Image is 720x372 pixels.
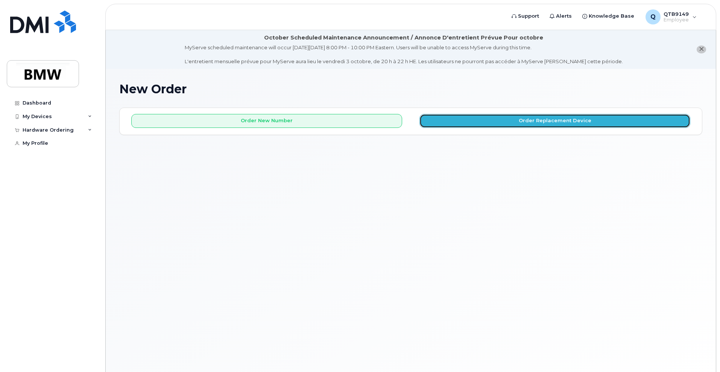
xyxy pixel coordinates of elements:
[119,82,702,96] h1: New Order
[687,339,714,366] iframe: Messenger Launcher
[697,46,706,53] button: close notification
[185,44,623,65] div: MyServe scheduled maintenance will occur [DATE][DATE] 8:00 PM - 10:00 PM Eastern. Users will be u...
[419,114,690,128] button: Order Replacement Device
[131,114,402,128] button: Order New Number
[264,34,543,42] div: October Scheduled Maintenance Announcement / Annonce D'entretient Prévue Pour octobre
